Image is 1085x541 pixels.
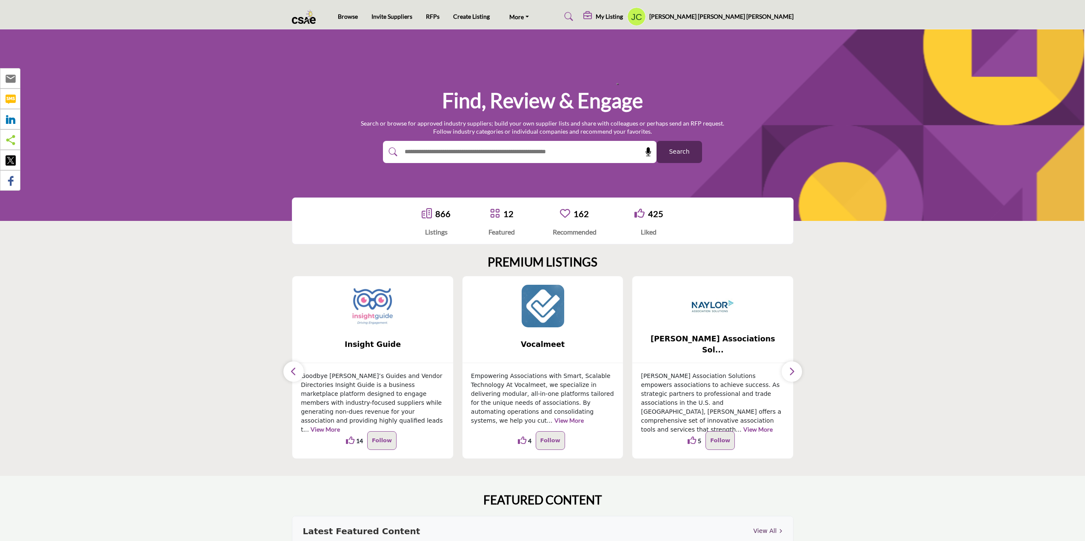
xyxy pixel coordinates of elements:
p: Goodbye [PERSON_NAME]’s Guides and Vendor Directories Insight Guide is a business marketplace pla... [301,372,445,434]
span: Insight Guide [305,339,440,350]
p: Follow [372,435,392,446]
h5: My Listing [596,13,623,20]
img: Vocalmeet [522,285,564,327]
span: ... [303,426,309,433]
i: Go to Liked [634,208,645,218]
a: Insight Guide [292,333,453,356]
a: View More [554,417,584,424]
a: Browse [338,13,358,20]
a: Vocalmeet [463,333,623,356]
a: Create Listing [453,13,490,20]
a: 12 [503,209,514,219]
a: 866 [435,209,451,219]
img: Naylor Associations Solutions [691,285,734,327]
h2: PREMIUM LISTINGS [488,255,597,269]
a: View All [753,527,782,535]
b: Vocalmeet [475,333,611,356]
div: Liked [634,227,663,237]
div: Listings [422,227,451,237]
span: ... [547,417,552,424]
span: Search [669,147,689,156]
button: Follow [705,431,735,450]
p: Search or browse for approved industry suppliers; build your own supplier lists and share with co... [361,119,724,136]
img: Site Logo [292,10,320,24]
button: Follow [367,431,397,450]
button: Search [657,141,702,163]
a: Search [556,10,579,23]
button: Show hide supplier dropdown [627,7,646,26]
a: Go to Featured [490,208,500,220]
a: [PERSON_NAME] Associations Sol... [632,333,793,356]
a: Go to Recommended [560,208,570,220]
span: ... [736,426,741,433]
div: Recommended [553,227,597,237]
h2: FEATURED CONTENT [483,493,602,507]
a: View More [311,426,340,433]
p: [PERSON_NAME] Association Solutions empowers associations to achieve success. As strategic partne... [641,372,785,434]
a: More [503,11,535,23]
span: Vocalmeet [475,339,611,350]
span: 14 [356,436,363,445]
b: Insight Guide [305,333,440,356]
a: View More [743,426,773,433]
span: 4 [528,436,531,445]
a: 425 [648,209,663,219]
h1: Find, Review & Engage [442,87,643,114]
a: 162 [574,209,589,219]
b: Naylor Associations Solutions [645,333,780,356]
span: [PERSON_NAME] Associations Sol... [645,333,780,356]
img: Insight Guide [351,285,394,327]
button: Follow [536,431,565,450]
p: Empowering Associations with Smart, Scalable Technology At Vocalmeet, we specialize in delivering... [471,372,615,425]
a: Invite Suppliers [371,13,412,20]
p: Follow [710,435,730,446]
p: Follow [540,435,560,446]
span: 5 [698,436,701,445]
div: My Listing [583,11,623,22]
a: RFPs [426,13,440,20]
div: Featured [488,227,515,237]
h3: Latest Featured Content [303,525,420,538]
h5: [PERSON_NAME] [PERSON_NAME] [PERSON_NAME] [649,12,794,21]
